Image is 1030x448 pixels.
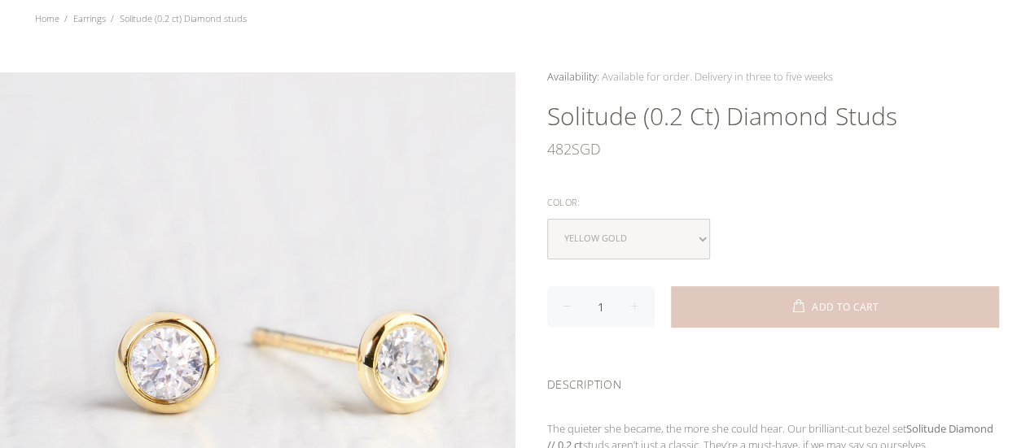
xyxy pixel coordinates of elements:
[73,12,106,24] a: Earrings
[547,100,999,133] h1: Solitude (0.2 ct) Diamond studs
[547,133,999,165] div: SGD
[35,12,59,24] a: Home
[547,356,999,407] div: DESCRIPTION
[120,12,247,24] span: Solitude (0.2 ct) Diamond studs
[671,286,999,327] button: ADD TO CART
[547,69,599,84] span: Availability:
[547,133,572,165] span: 482
[602,69,833,84] span: Available for order. Delivery in three to five weeks
[812,302,879,312] span: ADD TO CART
[547,192,999,213] div: Color:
